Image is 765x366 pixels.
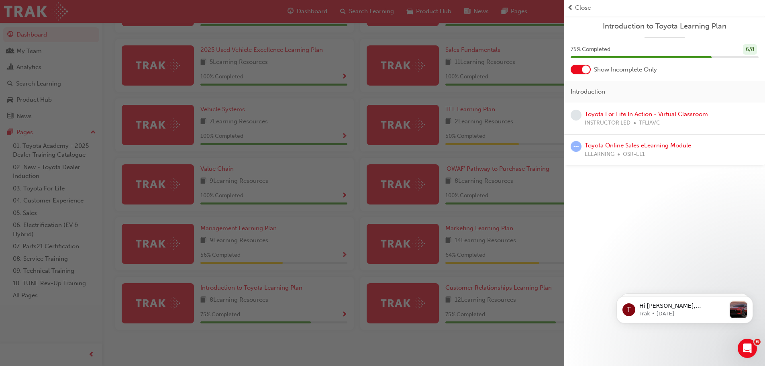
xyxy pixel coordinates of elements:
[738,339,757,358] iframe: Intercom live chat
[585,110,708,118] a: Toyota For Life In Action - Virtual Classroom
[35,22,120,204] span: Hi [PERSON_NAME], [PERSON_NAME] has revealed the next-generation RAV4, featuring its first ever P...
[623,150,645,159] span: OSR-EL1
[594,65,657,74] span: Show Incomplete Only
[571,45,610,54] span: 75 % Completed
[571,87,605,96] span: Introduction
[585,119,630,128] span: INSTRUCTOR LED
[585,142,691,149] a: Toyota Online Sales eLearning Module
[567,3,762,12] button: prev-iconClose
[571,110,581,121] span: learningRecordVerb_NONE-icon
[35,30,122,37] p: Message from Trak, sent 10w ago
[575,3,591,12] span: Close
[571,22,759,31] a: Introduction to Toyota Learning Plan
[754,339,761,345] span: 6
[571,141,581,152] span: learningRecordVerb_ATTEMPT-icon
[639,119,660,128] span: TFLIAVC
[585,150,614,159] span: ELEARNING
[604,280,765,336] iframe: Intercom notifications message
[567,3,573,12] span: prev-icon
[743,44,757,55] div: 6 / 8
